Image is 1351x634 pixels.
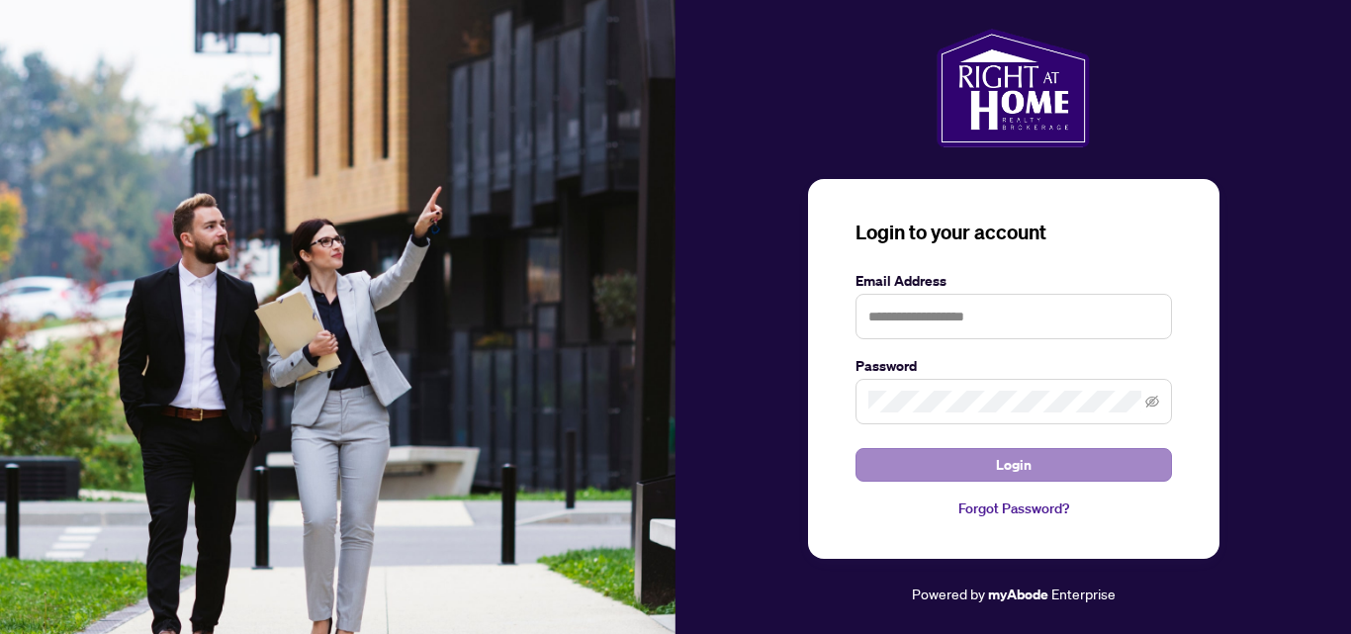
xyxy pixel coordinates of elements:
[1145,395,1159,408] span: eye-invisible
[912,585,985,602] span: Powered by
[856,270,1172,292] label: Email Address
[1051,585,1116,602] span: Enterprise
[996,449,1032,481] span: Login
[937,29,1090,147] img: ma-logo
[856,448,1172,482] button: Login
[856,498,1172,519] a: Forgot Password?
[856,219,1172,246] h3: Login to your account
[988,584,1048,605] a: myAbode
[856,355,1172,377] label: Password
